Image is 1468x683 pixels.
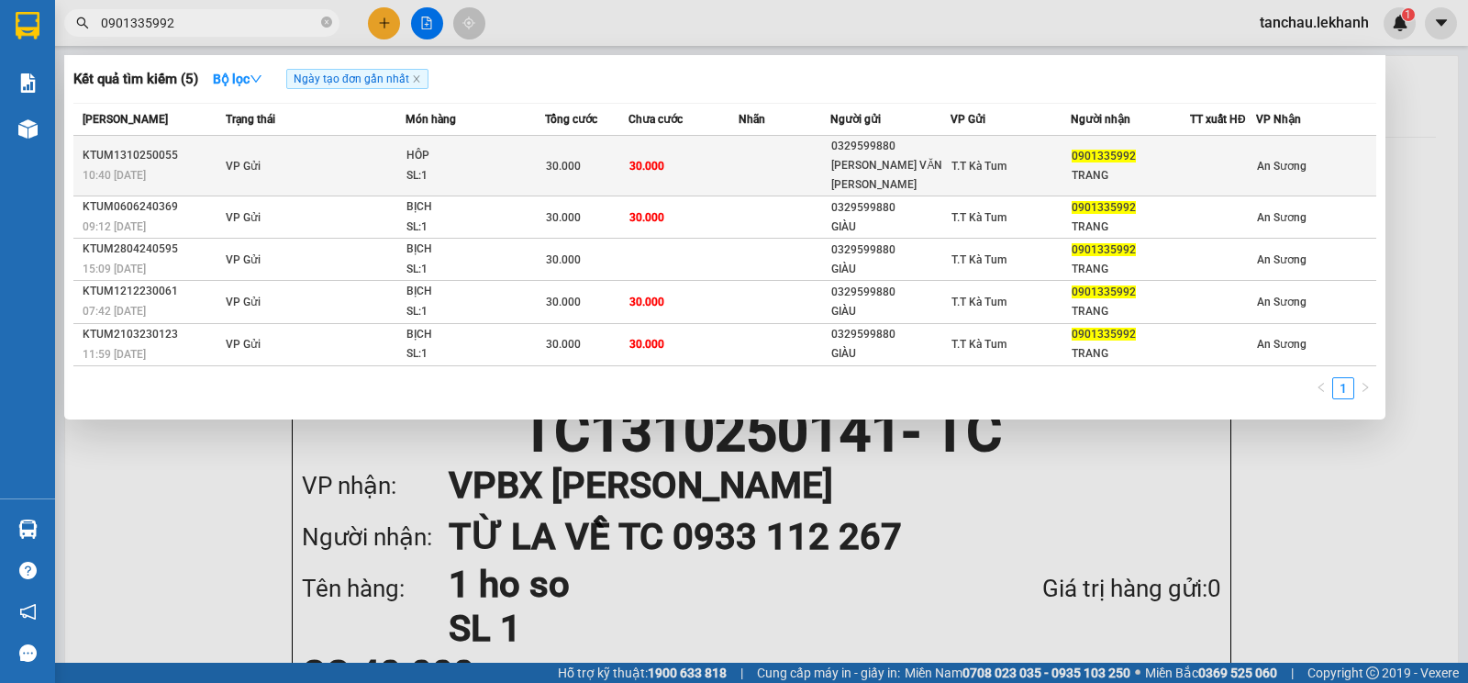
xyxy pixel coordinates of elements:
[226,113,275,126] span: Trạng thái
[546,160,581,173] span: 30.000
[175,60,323,82] div: TỪ LA VỀ TC
[831,156,950,195] div: [PERSON_NAME] VĂN [PERSON_NAME]
[406,197,544,218] div: BỊCH
[226,253,261,266] span: VP Gửi
[1354,377,1376,399] button: right
[213,72,262,86] strong: Bộ lọc
[1333,378,1353,398] a: 1
[1072,344,1190,364] div: TRANG
[321,17,332,28] span: close-circle
[951,338,1006,351] span: T.T Kà Tum
[1072,328,1136,341] span: 0901335992
[1072,166,1190,185] div: TRANG
[1257,253,1307,266] span: An Sương
[629,338,664,351] span: 30.000
[831,241,950,260] div: 0329599880
[546,296,581,308] span: 30.000
[951,160,1006,173] span: T.T Kà Tum
[83,197,220,217] div: KTUM0606240369
[831,137,950,156] div: 0329599880
[412,74,421,84] span: close
[1257,160,1307,173] span: An Sương
[1071,113,1130,126] span: Người nhận
[83,169,146,182] span: 10:40 [DATE]
[831,198,950,218] div: 0329599880
[406,240,544,260] div: BỊCH
[101,13,317,33] input: Tìm tên, số ĐT hoặc mã đơn
[16,12,39,39] img: logo-vxr
[1072,218,1190,237] div: TRANG
[546,211,581,224] span: 30.000
[951,211,1006,224] span: T.T Kà Tum
[739,113,765,126] span: Nhãn
[406,146,544,166] div: HÔP
[545,113,597,126] span: Tổng cước
[83,263,146,275] span: 15:09 [DATE]
[830,113,881,126] span: Người gửi
[172,123,198,142] span: CC :
[83,325,220,344] div: KTUM2103230123
[951,296,1006,308] span: T.T Kà Tum
[76,17,89,29] span: search
[19,562,37,579] span: question-circle
[1072,260,1190,279] div: TRANG
[1310,377,1332,399] button: left
[83,146,220,165] div: KTUM1310250055
[19,644,37,662] span: message
[16,16,162,60] div: BX [PERSON_NAME]
[1190,113,1246,126] span: TT xuất HĐ
[226,160,261,173] span: VP Gửi
[406,166,544,186] div: SL: 1
[831,302,950,321] div: GIÀU
[83,113,168,126] span: [PERSON_NAME]
[198,64,277,94] button: Bộ lọcdown
[629,211,664,224] span: 30.000
[1072,302,1190,321] div: TRANG
[18,119,38,139] img: warehouse-icon
[406,325,544,345] div: BỊCH
[172,118,325,144] div: 40.000
[629,296,664,308] span: 30.000
[951,253,1006,266] span: T.T Kà Tum
[406,302,544,322] div: SL: 1
[1257,338,1307,351] span: An Sương
[18,520,38,539] img: warehouse-icon
[406,113,456,126] span: Món hàng
[73,70,198,89] h3: Kết quả tìm kiếm ( 5 )
[83,220,146,233] span: 09:12 [DATE]
[175,82,323,107] div: 0933112267
[16,17,44,37] span: Gửi:
[546,338,581,351] span: 30.000
[831,260,950,279] div: GIÀU
[546,253,581,266] span: 30.000
[83,348,146,361] span: 11:59 [DATE]
[175,16,323,60] div: BX [PERSON_NAME]
[175,17,219,37] span: Nhận:
[831,283,950,302] div: 0329599880
[226,211,261,224] span: VP Gửi
[831,344,950,364] div: GIÀU
[406,344,544,364] div: SL: 1
[831,218,950,237] div: GIÀU
[831,325,950,344] div: 0329599880
[628,113,683,126] span: Chưa cước
[1257,296,1307,308] span: An Sương
[321,15,332,32] span: close-circle
[406,260,544,280] div: SL: 1
[406,218,544,238] div: SL: 1
[83,282,220,301] div: KTUM1212230061
[226,296,261,308] span: VP Gửi
[1072,243,1136,256] span: 0901335992
[83,305,146,318] span: 07:42 [DATE]
[1360,382,1371,393] span: right
[250,73,262,85] span: down
[1354,377,1376,399] li: Next Page
[1256,113,1301,126] span: VP Nhận
[951,113,985,126] span: VP Gửi
[1072,201,1136,214] span: 0901335992
[19,603,37,621] span: notification
[18,73,38,93] img: solution-icon
[1316,382,1327,393] span: left
[629,160,664,173] span: 30.000
[1257,211,1307,224] span: An Sương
